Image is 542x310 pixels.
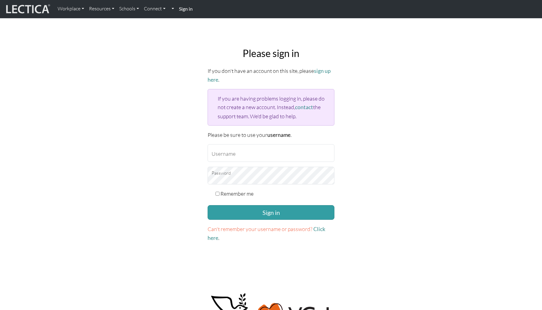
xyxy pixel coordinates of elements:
p: Please be sure to use your . [208,130,334,139]
p: . [208,225,334,242]
a: Connect [141,2,168,15]
div: If you are having problems logging in, please do not create a new account. Instead, the support t... [208,89,334,125]
a: Sign in [177,2,195,16]
h2: Please sign in [208,48,334,59]
a: Workplace [55,2,87,15]
img: lecticalive [5,3,50,15]
strong: username [267,132,291,138]
span: Can't remember your username or password? [208,226,312,232]
a: Resources [87,2,117,15]
label: Remember me [220,189,254,198]
button: Sign in [208,205,334,220]
a: contact [295,104,313,110]
a: Schools [117,2,141,15]
p: If you don't have an account on this site, please . [208,66,334,84]
strong: Sign in [179,6,193,12]
input: Username [208,144,334,162]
